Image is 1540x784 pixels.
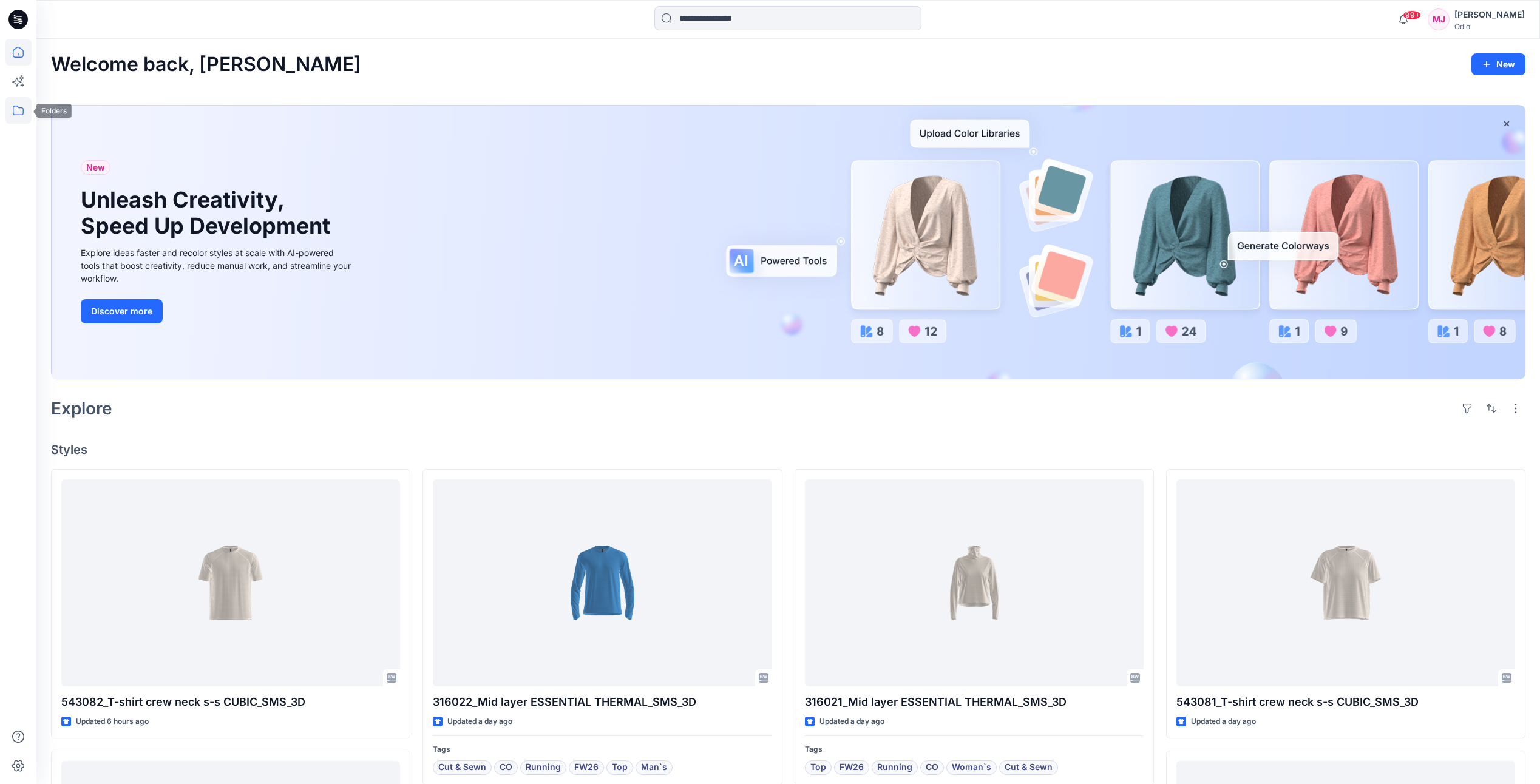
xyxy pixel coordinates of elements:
[1191,715,1256,728] p: Updated a day ago
[438,760,486,775] span: Cut & Sewn
[1454,22,1525,31] div: Odlo
[81,299,163,323] button: Discover more
[1454,7,1525,22] div: [PERSON_NAME]
[86,160,105,175] span: New
[1005,760,1053,775] span: Cut & Sewn
[810,760,826,775] span: Top
[61,694,400,711] p: 543082_T-shirt crew neck s-s CUBIC_SMS_3D
[952,760,991,775] span: Woman`s
[51,53,361,76] h2: Welcome back, [PERSON_NAME]
[81,246,354,285] div: Explore ideas faster and recolor styles at scale with AI-powered tools that boost creativity, red...
[433,479,772,686] a: 316022_Mid layer ESSENTIAL THERMAL_SMS_3D
[433,743,772,756] p: Tags
[612,760,628,775] span: Top
[81,299,354,323] a: Discover more
[574,760,599,775] span: FW26
[926,760,938,775] span: CO
[1471,53,1525,75] button: New
[1176,694,1515,711] p: 543081_T-shirt crew neck s-s CUBIC_SMS_3D
[447,715,512,728] p: Updated a day ago
[526,760,561,775] span: Running
[76,715,149,728] p: Updated 6 hours ago
[840,760,864,775] span: FW26
[433,694,772,711] p: 316022_Mid layer ESSENTIAL THERMAL_SMS_3D
[81,187,336,239] h1: Unleash Creativity, Speed Up Development
[51,399,112,418] h2: Explore
[51,442,1525,457] h4: Styles
[1428,8,1450,30] div: MJ
[819,715,884,728] p: Updated a day ago
[61,479,400,686] a: 543082_T-shirt crew neck s-s CUBIC_SMS_3D
[500,760,512,775] span: CO
[1403,10,1421,20] span: 99+
[1176,479,1515,686] a: 543081_T-shirt crew neck s-s CUBIC_SMS_3D
[805,694,1144,711] p: 316021_Mid layer ESSENTIAL THERMAL_SMS_3D
[641,760,667,775] span: Man`s
[877,760,912,775] span: Running
[805,479,1144,686] a: 316021_Mid layer ESSENTIAL THERMAL_SMS_3D
[805,743,1144,756] p: Tags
